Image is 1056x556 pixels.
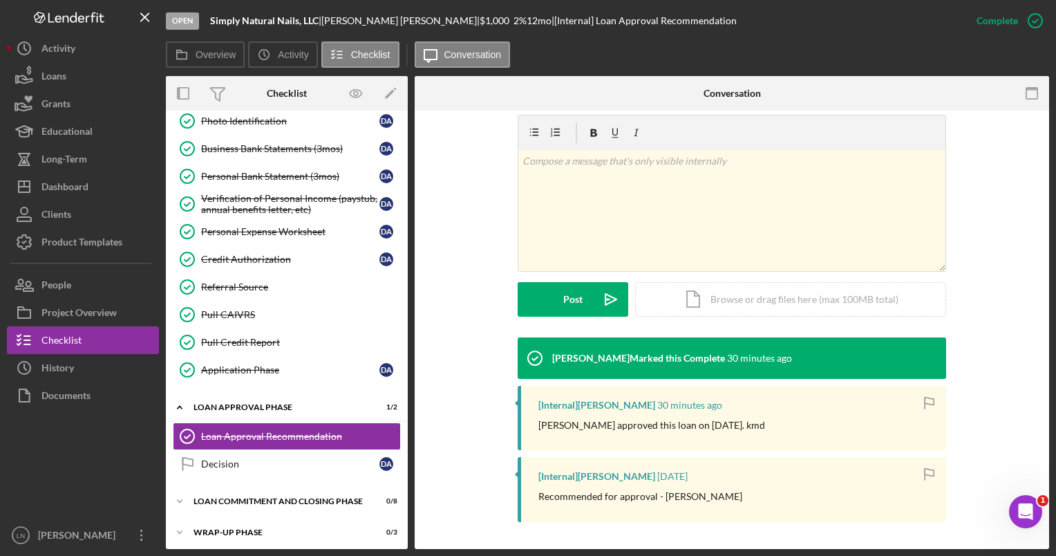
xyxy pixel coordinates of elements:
div: Clients [41,201,71,232]
time: 2025-09-11 14:23 [657,400,722,411]
button: Dashboard [7,173,159,201]
div: Verification of Personal Income (paystub, annual benefits letter, etc) [201,193,379,215]
time: 2025-09-11 14:23 [727,353,792,364]
button: Documents [7,382,159,409]
div: Pull Credit Report [201,337,400,348]
div: [PERSON_NAME] Marked this Complete [552,353,725,364]
button: LN[PERSON_NAME] [7,521,159,549]
div: History [41,354,74,385]
div: Activity [41,35,75,66]
button: Activity [248,41,317,68]
button: Post [518,282,628,317]
button: Grants [7,90,159,118]
div: Loan Approval Recommendation [201,431,400,442]
b: Simply Natural Nails, LLC [210,15,319,26]
a: DecisionDA [173,450,401,478]
button: Activity [7,35,159,62]
div: Loan Approval Phase [194,403,363,411]
time: 2025-09-09 20:18 [657,471,688,482]
div: Product Templates [41,228,122,259]
div: Pull CAIVRS [201,309,400,320]
div: Educational [41,118,93,149]
div: People [41,271,71,302]
div: Loan Commitment and Closing Phase [194,497,363,506]
div: D A [379,169,393,183]
button: Complete [963,7,1049,35]
div: D A [379,225,393,239]
button: History [7,354,159,382]
div: Referral Source [201,281,400,293]
label: Conversation [444,49,502,60]
div: Project Overview [41,299,117,330]
span: 1 [1037,495,1048,506]
div: Business Bank Statements (3mos) [201,143,379,154]
a: Business Bank Statements (3mos)DA [173,135,401,163]
div: Grants [41,90,70,121]
button: Clients [7,201,159,228]
text: LN [17,532,25,539]
div: | [210,15,321,26]
div: Checklist [267,88,307,99]
button: Checklist [7,326,159,354]
div: [Internal] [PERSON_NAME] [538,400,655,411]
div: Credit Authorization [201,254,379,265]
div: Post [563,282,583,317]
div: D A [379,197,393,211]
a: Pull CAIVRS [173,301,401,328]
a: Personal Expense WorksheetDA [173,218,401,245]
div: 12 mo [527,15,551,26]
a: Referral Source [173,273,401,301]
a: Personal Bank Statement (3mos)DA [173,163,401,190]
a: Pull Credit Report [173,328,401,356]
div: [Internal] [PERSON_NAME] [538,471,655,482]
div: Documents [41,382,91,413]
label: Checklist [351,49,390,60]
a: Photo IdentificationDA [173,107,401,135]
div: Long-Term [41,145,87,176]
button: Long-Term [7,145,159,173]
button: Project Overview [7,299,159,326]
div: Personal Bank Statement (3mos) [201,171,379,182]
div: 1 / 2 [373,403,397,411]
p: Recommended for approval - [PERSON_NAME] [538,489,742,504]
button: Conversation [415,41,511,68]
button: Loans [7,62,159,90]
a: Product Templates [7,228,159,256]
label: Activity [278,49,308,60]
a: Application PhaseDA [173,356,401,384]
div: Wrap-Up Phase [194,528,363,537]
div: Decision [201,458,379,470]
button: People [7,271,159,299]
div: D A [379,252,393,266]
div: Loans [41,62,66,93]
div: Complete [977,7,1018,35]
div: 0 / 3 [373,528,397,537]
div: [PERSON_NAME] [PERSON_NAME] | [321,15,480,26]
span: $1,000 [480,15,509,26]
div: Dashboard [41,173,88,204]
button: Overview [166,41,245,68]
a: Loan Approval Recommendation [173,423,401,450]
div: D A [379,363,393,377]
div: Personal Expense Worksheet [201,226,379,237]
div: Photo Identification [201,115,379,127]
button: Educational [7,118,159,145]
div: 0 / 8 [373,497,397,506]
div: D A [379,142,393,156]
div: D A [379,457,393,471]
a: Credit AuthorizationDA [173,245,401,273]
div: Conversation [704,88,761,99]
div: Checklist [41,326,82,358]
button: Checklist [321,41,399,68]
